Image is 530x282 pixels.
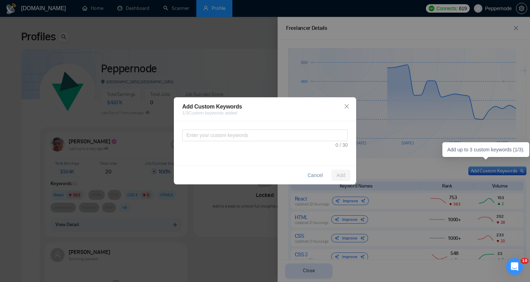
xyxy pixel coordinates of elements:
button: Cancel [302,170,328,181]
button: Add [331,170,351,181]
span: Add Custom Keywords [182,104,242,110]
div: Add up to 3 custom keywords (1/3). [442,142,529,157]
span: close [344,104,349,109]
span: 10 [521,258,529,264]
span: 1 / 3 Custom keywords added [182,111,348,115]
button: Close [337,97,356,116]
iframe: Intercom live chat [506,258,523,275]
span: Cancel [307,172,323,179]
